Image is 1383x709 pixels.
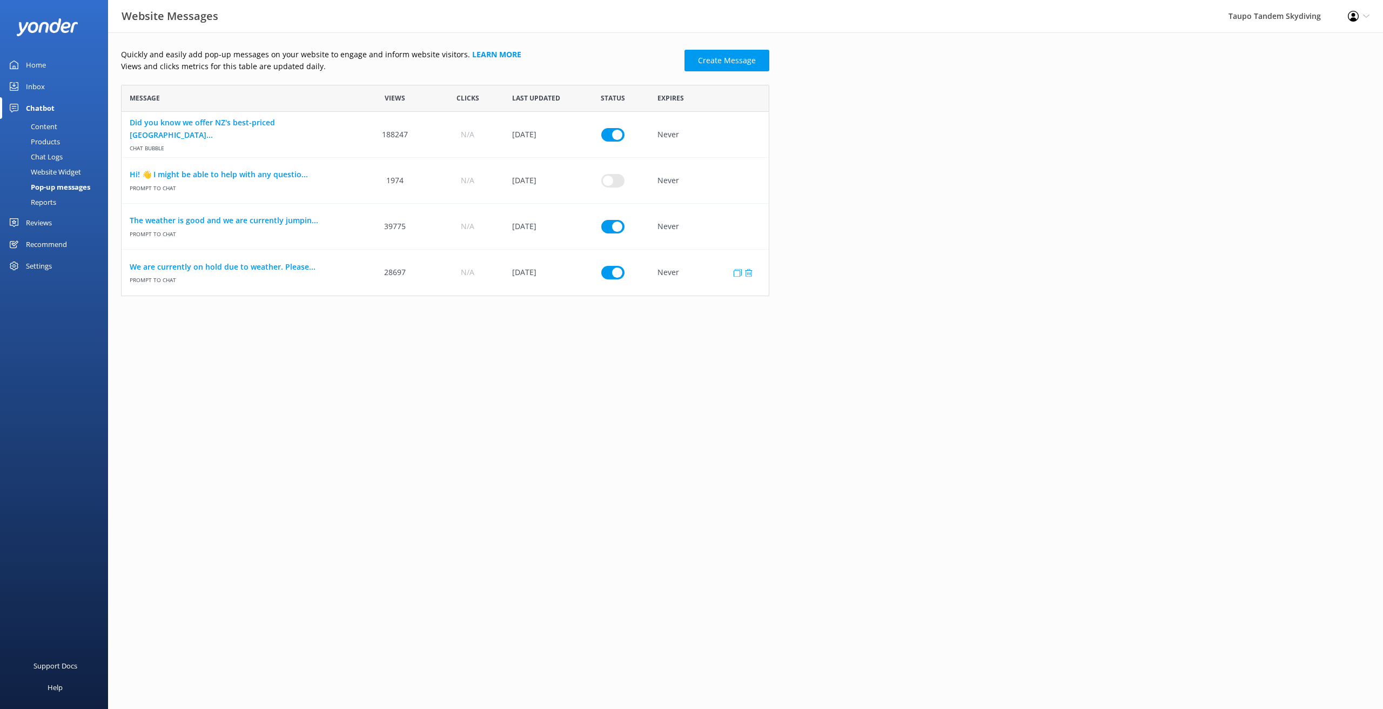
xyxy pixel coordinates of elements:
div: Settings [26,255,52,277]
span: N/A [461,175,474,186]
div: Never [649,250,769,296]
a: Products [6,134,108,149]
div: row [121,112,769,158]
div: grid [121,112,769,296]
div: Recommend [26,233,67,255]
a: Hi! 👋 I might be able to help with any questio... [130,169,351,180]
div: 07 May 2025 [504,158,576,204]
div: Chat Logs [6,149,63,164]
div: 28697 [359,250,431,296]
div: 28 Sep 2025 [504,204,576,250]
div: 28 Sep 2025 [504,250,576,296]
div: Pop-up messages [6,179,90,195]
div: Home [26,54,46,76]
a: Pop-up messages [6,179,108,195]
div: row [121,158,769,204]
span: Status [601,93,625,103]
div: Products [6,134,60,149]
div: Reviews [26,212,52,233]
span: N/A [461,129,474,141]
div: Content [6,119,57,134]
div: row [121,250,769,296]
span: Prompt to Chat [130,180,351,192]
a: Content [6,119,108,134]
div: Never [649,112,769,158]
div: Support Docs [33,655,77,677]
div: 39775 [359,204,431,250]
div: 1974 [359,158,431,204]
a: We are currently on hold due to weather. Please... [130,261,351,273]
h3: Website Messages [122,8,218,25]
a: Chat Logs [6,149,108,164]
div: Chatbot [26,97,55,119]
div: row [121,204,769,250]
span: Chat bubble [130,141,351,152]
a: Did you know we offer NZ's best-priced [GEOGRAPHIC_DATA]... [130,117,351,141]
span: Views [385,93,405,103]
img: yonder-white-logo.png [16,18,78,36]
div: 30 Jan 2025 [504,112,576,158]
span: Message [130,93,160,103]
span: Expires [657,93,684,103]
span: Prompt to Chat [130,226,351,238]
div: Reports [6,195,56,210]
p: Quickly and easily add pop-up messages on your website to engage and inform website visitors. [121,49,678,61]
div: 188247 [359,112,431,158]
span: N/A [461,266,474,278]
p: Views and clicks metrics for this table are updated daily. [121,61,678,72]
a: Reports [6,195,108,210]
a: The weather is good and we are currently jumpin... [130,215,351,226]
div: Never [649,204,769,250]
a: Learn more [472,49,521,59]
span: Last updated [512,93,560,103]
span: N/A [461,220,474,232]
span: Prompt to Chat [130,273,351,284]
div: Never [649,158,769,204]
a: Create Message [684,50,769,71]
span: Clicks [456,93,479,103]
div: Inbox [26,76,45,97]
div: Website Widget [6,164,81,179]
div: Help [48,677,63,698]
a: Website Widget [6,164,108,179]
